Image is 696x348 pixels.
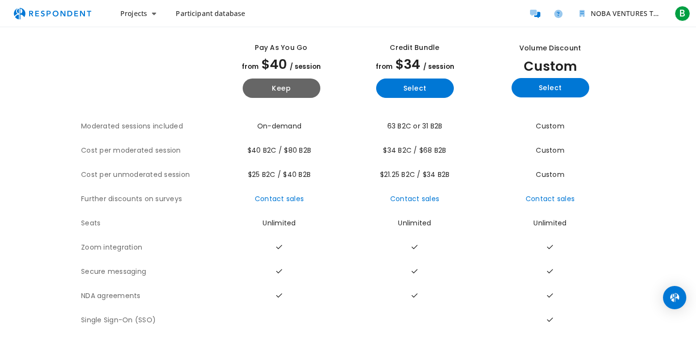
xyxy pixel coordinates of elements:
[663,286,686,309] div: Open Intercom Messenger
[390,43,439,53] div: Credit Bundle
[673,5,692,22] button: B
[387,121,443,131] span: 63 B2C or 31 B2B
[248,145,311,155] span: $40 B2C / $80 B2B
[8,4,97,23] img: respondent-logo.png
[423,62,454,71] span: / session
[81,284,215,308] th: NDA agreements
[255,194,304,204] a: Contact sales
[536,145,564,155] span: Custom
[519,43,581,53] div: Volume Discount
[548,4,568,23] a: Help and support
[81,187,215,211] th: Further discounts on surveys
[525,4,545,23] a: Message participants
[81,139,215,163] th: Cost per moderated session
[257,121,301,131] span: On-demand
[376,79,454,98] button: Select yearly basic plan
[398,218,431,228] span: Unlimited
[81,114,215,139] th: Moderated sessions included
[675,6,690,21] span: B
[380,170,450,179] span: $21.25 B2C / $34 B2B
[113,5,164,22] button: Projects
[263,218,296,228] span: Unlimited
[81,163,215,187] th: Cost per unmoderated session
[536,170,564,179] span: Custom
[390,194,439,204] a: Contact sales
[255,43,307,53] div: Pay as you go
[176,9,245,18] span: Participant database
[536,121,564,131] span: Custom
[383,145,446,155] span: $34 B2C / $68 B2B
[168,5,253,22] a: Participant database
[81,211,215,236] th: Seats
[81,236,215,260] th: Zoom integration
[81,308,215,332] th: Single Sign-On (SSO)
[396,55,420,73] span: $34
[262,55,287,73] span: $40
[376,62,393,71] span: from
[243,79,320,98] button: Keep current yearly payg plan
[524,57,577,75] span: Custom
[572,5,669,22] button: NOBA VENTURES Team
[512,78,589,97] button: Select yearly custom_static plan
[533,218,566,228] span: Unlimited
[242,62,259,71] span: from
[248,170,311,179] span: $25 B2C / $40 B2B
[526,194,575,204] a: Contact sales
[290,62,321,71] span: / session
[120,9,147,18] span: Projects
[591,9,668,18] span: NOBA VENTURES Team
[81,260,215,284] th: Secure messaging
